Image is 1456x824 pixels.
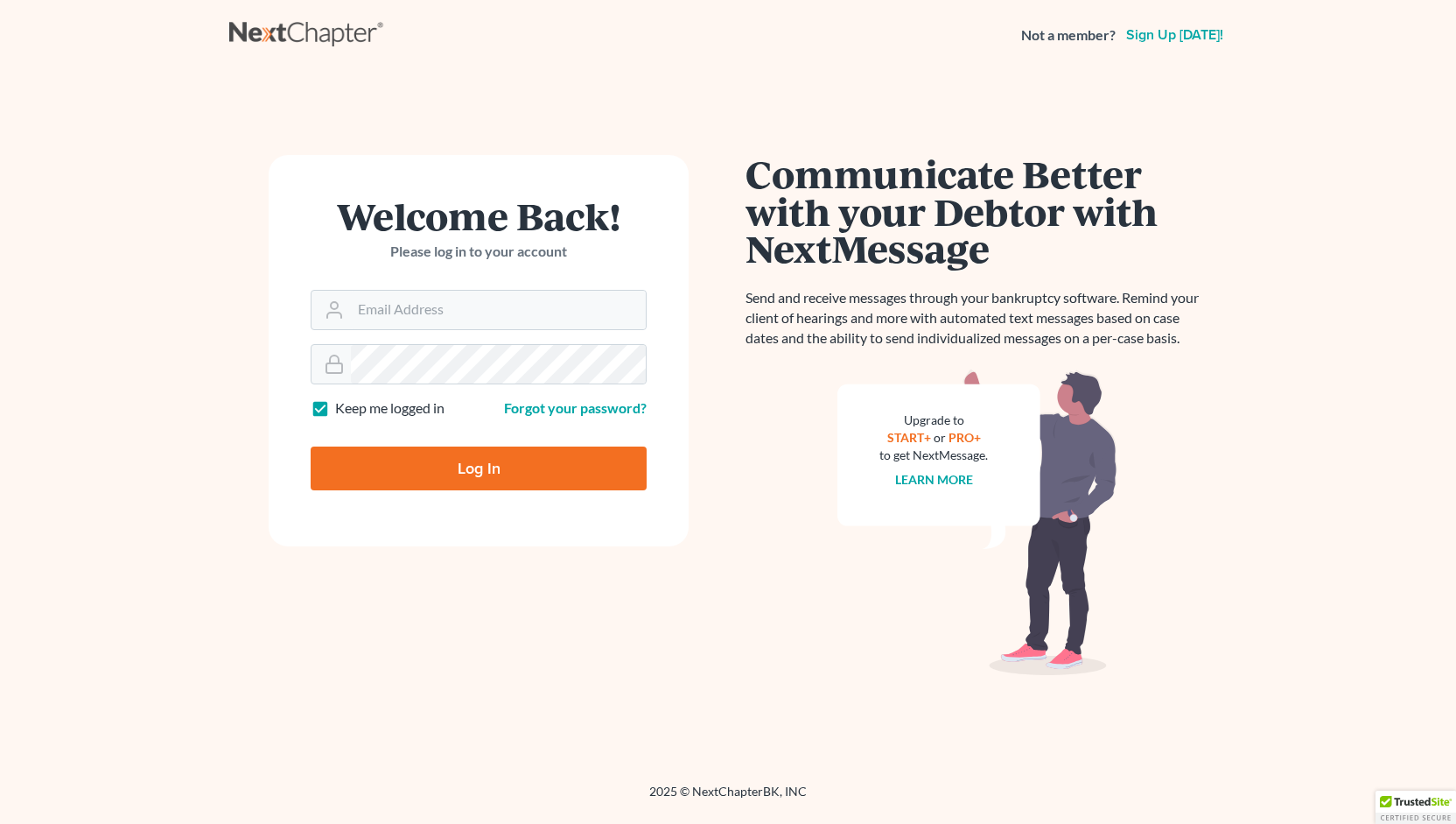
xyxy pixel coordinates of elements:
[229,783,1227,814] div: 2025 © NextChapterBK, INC
[351,291,646,329] input: Email Address
[745,288,1209,349] p: Send and receive messages through your bankruptcy software. Remind your client of hearings and mo...
[311,242,647,262] p: Please log in to your account
[1123,28,1227,42] a: Sign up [DATE]!
[879,447,988,464] div: to get NextMessage.
[895,472,973,487] a: Learn more
[837,370,1117,676] img: nextmessage_bg-59042aed3d76b12b5cd301f8e5b87938c9018125f34e5fa2b7a6b67550977c72.svg
[1021,25,1116,46] strong: Not a member?
[311,197,647,235] h1: Welcome Back!
[887,430,931,445] a: START+
[504,399,647,416] a: Forgot your password?
[335,398,444,419] label: Keep me logged in
[311,447,647,490] input: Log In
[948,430,981,445] a: PRO+
[879,412,988,429] div: Upgrade to
[745,155,1209,267] h1: Communicate Better with your Debtor with NextMessage
[934,430,946,445] span: or
[1375,791,1456,824] div: TrustedSite Certified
